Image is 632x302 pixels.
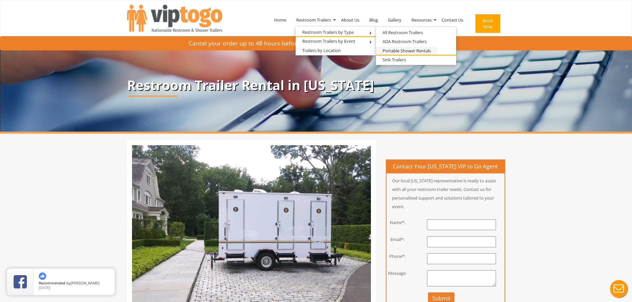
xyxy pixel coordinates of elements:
span: Recommended [39,280,65,285]
span: by [39,281,109,286]
a: Portable Shower Rentals [376,47,438,55]
a: Restroom Trailers by Type [296,28,360,36]
p: Restroom Trailer Rental in [US_STATE] [127,78,505,92]
a: Restroom Trailers by Event [296,37,362,45]
span: [PERSON_NAME] [71,280,100,285]
a: All Restroom Trailers [376,29,430,37]
img: VIPTOGO [127,5,222,32]
div: Phone*: [382,253,414,260]
a: ADA Restroom Trailers [376,37,433,46]
a: Contact Us [437,3,468,37]
a: Blog [364,3,383,37]
a: Resources [406,3,437,37]
div: Message: [382,270,414,276]
div: Email*: [382,236,414,243]
img: thumbs up icon [39,272,46,280]
a: Gallery [383,3,406,37]
a: Home [269,3,291,37]
span: [DATE] [39,285,50,290]
a: About Us [336,3,364,37]
h4: Contact Your [US_STATE] VIP to Go Agent [386,160,505,173]
a: Book Now [468,3,505,47]
a: Sink Trailers [376,56,413,64]
a: Restroom Trailers [291,3,336,37]
button: Live Chat [605,275,632,302]
div: Name*: [382,219,414,226]
button: Book Now [475,14,500,33]
img: Review Rating [14,275,27,288]
p: Our local [US_STATE] representative is ready to assist with all your restroom trailer needs. Cont... [386,176,505,211]
a: Trailers by Location [296,46,347,55]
